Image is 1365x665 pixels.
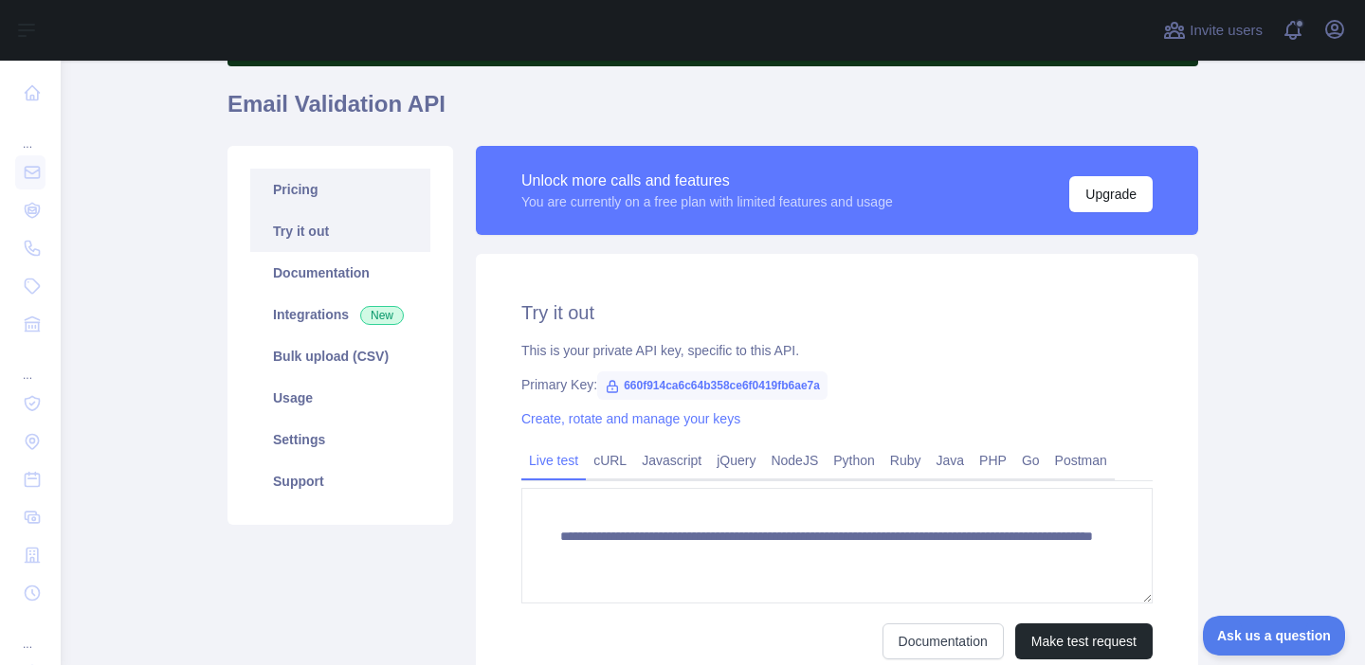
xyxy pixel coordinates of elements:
[709,445,763,476] a: jQuery
[826,445,883,476] a: Python
[250,335,430,377] a: Bulk upload (CSV)
[1014,445,1047,476] a: Go
[15,114,45,152] div: ...
[250,294,430,335] a: Integrations New
[250,377,430,419] a: Usage
[883,445,929,476] a: Ruby
[250,252,430,294] a: Documentation
[15,345,45,383] div: ...
[521,170,893,192] div: Unlock more calls and features
[763,445,826,476] a: NodeJS
[521,375,1153,394] div: Primary Key:
[1015,623,1153,659] button: Make test request
[634,445,709,476] a: Javascript
[597,371,828,400] span: 660f914ca6c64b358ce6f0419fb6ae7a
[250,169,430,210] a: Pricing
[521,341,1153,360] div: This is your private API key, specific to this API.
[1190,20,1263,42] span: Invite users
[929,445,973,476] a: Java
[521,411,740,426] a: Create, rotate and manage your keys
[521,192,893,211] div: You are currently on a free plan with limited features and usage
[1203,616,1346,656] iframe: Toggle Customer Support
[250,419,430,460] a: Settings
[521,299,1153,326] h2: Try it out
[972,445,1014,476] a: PHP
[883,623,1004,659] a: Documentation
[521,445,586,476] a: Live test
[586,445,634,476] a: cURL
[1159,15,1266,45] button: Invite users
[1047,445,1115,476] a: Postman
[360,306,404,325] span: New
[15,614,45,652] div: ...
[227,89,1198,135] h1: Email Validation API
[250,460,430,502] a: Support
[250,210,430,252] a: Try it out
[1069,176,1153,212] button: Upgrade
